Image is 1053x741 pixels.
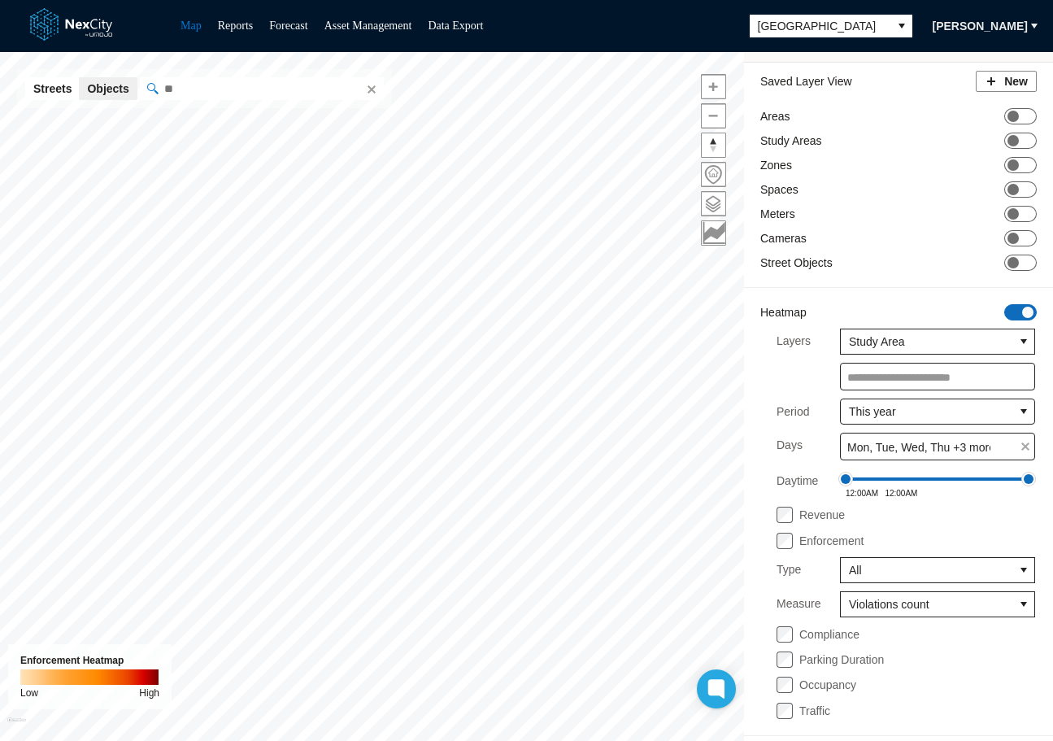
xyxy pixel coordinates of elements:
[324,20,412,32] a: Asset Management
[218,20,254,32] a: Reports
[760,181,798,198] label: Spaces
[25,77,80,100] button: Streets
[922,13,1038,39] button: [PERSON_NAME]
[760,157,792,173] label: Zones
[849,562,1005,578] span: All
[33,81,72,97] span: Streets
[1021,472,1036,486] span: Drag
[760,255,833,271] label: Street Objects
[849,403,1005,420] span: This year
[760,304,807,320] label: Heatmap
[758,18,883,34] span: [GEOGRAPHIC_DATA]
[760,133,822,149] label: Study Areas
[139,685,159,701] div: High
[777,591,820,617] label: Measure
[1013,329,1034,354] button: select
[7,717,26,736] a: Mapbox homepage
[799,534,864,547] label: Enforcement
[702,75,725,98] span: Zoom in
[87,81,128,97] span: Objects
[1013,592,1034,617] button: select
[181,20,202,32] a: Map
[933,18,1028,34] span: [PERSON_NAME]
[269,20,307,32] a: Forecast
[701,103,726,129] button: Zoom out
[849,596,1005,612] span: Violations count
[760,206,795,222] label: Meters
[362,81,378,97] button: Clear
[20,669,159,685] img: enforcement
[846,477,1029,481] div: 0 - 1440
[1004,73,1028,89] span: New
[799,678,856,691] label: Occupancy
[702,104,725,128] span: Zoom out
[838,472,853,486] span: Drag
[846,489,878,498] span: 12:00AM
[760,73,852,89] label: Saved Layer View
[777,329,811,355] label: Layers
[701,162,726,187] button: Home
[799,508,845,521] label: Revenue
[891,15,912,37] button: select
[701,74,726,99] button: Zoom in
[777,469,818,498] label: Daytime
[885,489,917,498] span: 12:00AM
[799,653,884,666] label: Parking Duration
[1013,399,1034,424] button: select
[701,191,726,216] button: Layers management
[701,220,726,246] button: Key metrics
[799,704,830,717] label: Traffic
[777,403,809,420] label: Period
[702,133,725,157] span: Reset bearing to north
[760,230,807,246] label: Cameras
[777,557,801,583] label: Type
[20,652,159,669] div: Enforcement Heatmap
[701,133,726,158] button: Reset bearing to north
[799,628,859,641] label: Compliance
[1013,558,1034,582] button: select
[1016,438,1034,455] span: clear
[976,71,1037,92] button: New
[20,685,38,701] div: Low
[849,333,1005,350] span: Study Area
[777,433,803,460] label: Days
[760,108,790,124] label: Areas
[79,77,137,100] button: Objects
[847,439,995,455] span: Mon, Tue, Wed, Thu +3 more
[428,20,483,32] a: Data Export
